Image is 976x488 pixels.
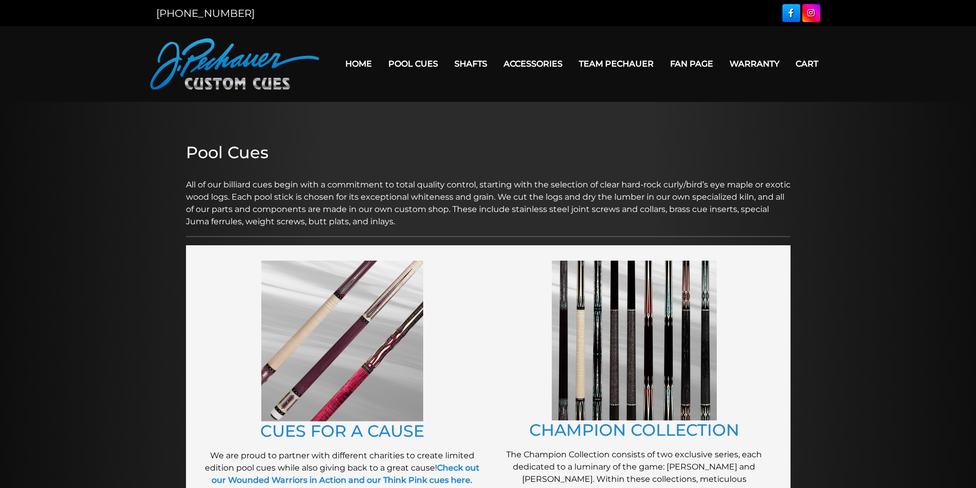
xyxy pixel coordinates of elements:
img: Pechauer Custom Cues [150,38,319,90]
a: Fan Page [662,51,721,77]
a: Warranty [721,51,787,77]
a: Cart [787,51,826,77]
a: [PHONE_NUMBER] [156,7,255,19]
h2: Pool Cues [186,143,791,162]
a: Accessories [495,51,571,77]
a: Check out our Wounded Warriors in Action and our Think Pink cues here. [212,463,480,485]
a: Shafts [446,51,495,77]
p: We are proud to partner with different charities to create limited edition pool cues while also g... [201,450,483,486]
p: All of our billiard cues begin with a commitment to total quality control, starting with the sele... [186,166,791,228]
a: Home [337,51,380,77]
a: Team Pechauer [571,51,662,77]
a: CUES FOR A CAUSE [260,421,424,441]
a: CHAMPION COLLECTION [529,420,739,440]
a: Pool Cues [380,51,446,77]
